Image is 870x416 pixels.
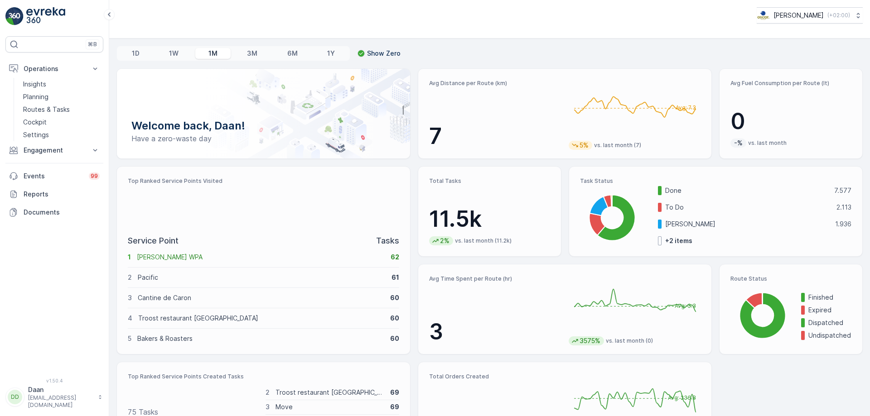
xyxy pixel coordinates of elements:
[327,49,335,58] p: 1Y
[835,220,851,229] p: 1.936
[23,80,46,89] p: Insights
[137,334,384,343] p: Bakers & Roasters
[24,208,100,217] p: Documents
[429,373,561,380] p: Total Orders Created
[580,177,851,185] p: Task Status
[128,314,132,323] p: 4
[773,11,824,20] p: [PERSON_NAME]
[128,253,131,262] p: 1
[208,49,217,58] p: 1M
[8,390,22,404] div: DD
[287,49,298,58] p: 6M
[579,141,590,150] p: 5%
[91,172,98,180] p: 99
[128,273,132,282] p: 2
[5,141,103,159] button: Engagement
[757,7,863,24] button: [PERSON_NAME](+02:00)
[665,220,829,229] p: [PERSON_NAME]
[28,394,93,409] p: [EMAIL_ADDRESS][DOMAIN_NAME]
[24,146,85,155] p: Engagement
[23,92,48,101] p: Planning
[808,318,851,327] p: Dispatched
[390,402,399,411] p: 69
[390,334,399,343] p: 60
[429,318,561,345] p: 3
[128,234,179,247] p: Service Point
[390,388,399,397] p: 69
[26,7,65,25] img: logo_light-DOdMpM7g.png
[390,314,399,323] p: 60
[28,385,93,394] p: Daan
[367,49,401,58] p: Show Zero
[247,49,257,58] p: 3M
[24,64,85,73] p: Operations
[730,108,851,135] p: 0
[24,172,83,181] p: Events
[429,206,550,233] p: 11.5k
[376,234,399,247] p: Tasks
[19,91,103,103] a: Planning
[730,275,851,282] p: Route Status
[23,130,49,139] p: Settings
[132,49,140,58] p: 1D
[128,334,131,343] p: 5
[665,236,692,245] p: + 2 items
[429,80,561,87] p: Avg Distance per Route (km)
[733,139,744,148] p: -%
[138,273,386,282] p: Pacific
[391,273,399,282] p: 61
[429,177,550,185] p: Total Tasks
[808,293,851,302] p: Finished
[390,293,399,302] p: 60
[19,103,103,116] a: Routes & Tasks
[748,139,787,147] p: vs. last month
[836,203,851,212] p: 2.113
[5,167,103,185] a: Events99
[5,385,103,409] button: DDDaan[EMAIL_ADDRESS][DOMAIN_NAME]
[131,119,396,133] p: Welcome back, Daan!
[23,118,47,127] p: Cockpit
[834,186,851,195] p: 7.577
[808,306,851,315] p: Expired
[275,402,385,411] p: Move
[266,388,270,397] p: 2
[5,60,103,78] button: Operations
[275,388,385,397] p: Troost restaurant [GEOGRAPHIC_DATA]
[138,293,384,302] p: Cantine de Caron
[23,105,70,114] p: Routes & Tasks
[128,177,399,185] p: Top Ranked Service Points Visited
[579,336,601,345] p: 3575%
[594,142,641,149] p: vs. last month (7)
[808,331,851,340] p: Undispatched
[24,190,100,199] p: Reports
[606,337,653,344] p: vs. last month (0)
[455,237,512,244] p: vs. last month (11.2k)
[19,129,103,141] a: Settings
[137,253,385,262] p: [PERSON_NAME] WPA
[5,378,103,383] span: v 1.50.4
[429,123,561,150] p: 7
[665,203,831,212] p: To Do
[131,133,396,144] p: Have a zero-waste day
[665,186,828,195] p: Done
[88,41,97,48] p: ⌘B
[128,293,132,302] p: 3
[19,78,103,91] a: Insights
[19,116,103,129] a: Cockpit
[128,373,399,380] p: Top Ranked Service Points Created Tasks
[730,80,851,87] p: Avg Fuel Consumption per Route (lt)
[757,10,770,20] img: basis-logo_rgb2x.png
[439,236,450,245] p: 2%
[5,185,103,203] a: Reports
[266,402,270,411] p: 3
[429,275,561,282] p: Avg Time Spent per Route (hr)
[391,253,399,262] p: 62
[827,12,850,19] p: ( +02:00 )
[5,203,103,221] a: Documents
[169,49,179,58] p: 1W
[138,314,384,323] p: Troost restaurant [GEOGRAPHIC_DATA]
[5,7,24,25] img: logo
